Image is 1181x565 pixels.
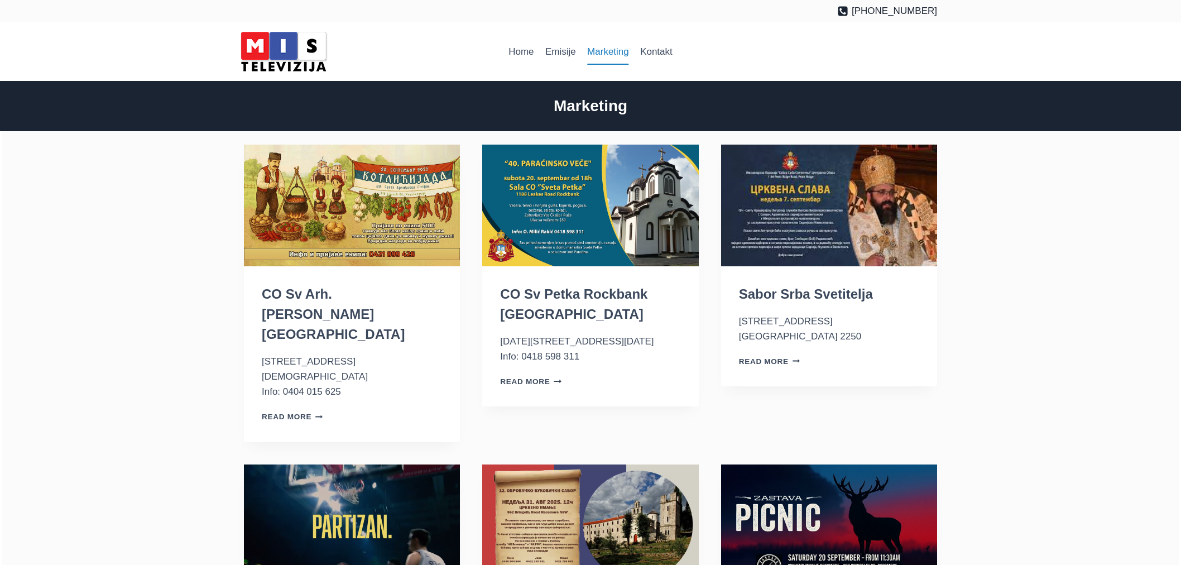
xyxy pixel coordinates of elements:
h2: Marketing [244,94,937,118]
a: Read More [500,377,561,386]
a: Kontakt [635,39,678,65]
p: [STREET_ADDRESS][DEMOGRAPHIC_DATA] Info: 0404 015 625 [262,354,442,400]
img: Sabor Srba Svetitelja [721,145,937,266]
p: [STREET_ADDRESS] [GEOGRAPHIC_DATA] 2250 [739,314,919,344]
span: [PHONE_NUMBER] [852,3,937,18]
a: Read More [739,357,800,366]
nav: Primary Navigation [503,39,678,65]
a: Read More [262,413,323,421]
a: Home [503,39,540,65]
img: MIS Television [236,28,331,75]
p: [DATE][STREET_ADDRESS][DATE] Info: 0418 598 311 [500,334,680,364]
a: Emisije [540,39,582,65]
a: Sabor Srba Svetitelja [739,286,873,301]
a: Marketing [582,39,635,65]
img: CO Sv Arh. Stefan Keysborough VIC [244,145,460,266]
a: [PHONE_NUMBER] [837,3,937,18]
img: CO Sv Petka Rockbank VIC [482,145,698,266]
a: CO Sv Petka Rockbank [GEOGRAPHIC_DATA] [500,286,647,322]
a: CO Sv Arh. [PERSON_NAME] [GEOGRAPHIC_DATA] [262,286,405,342]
